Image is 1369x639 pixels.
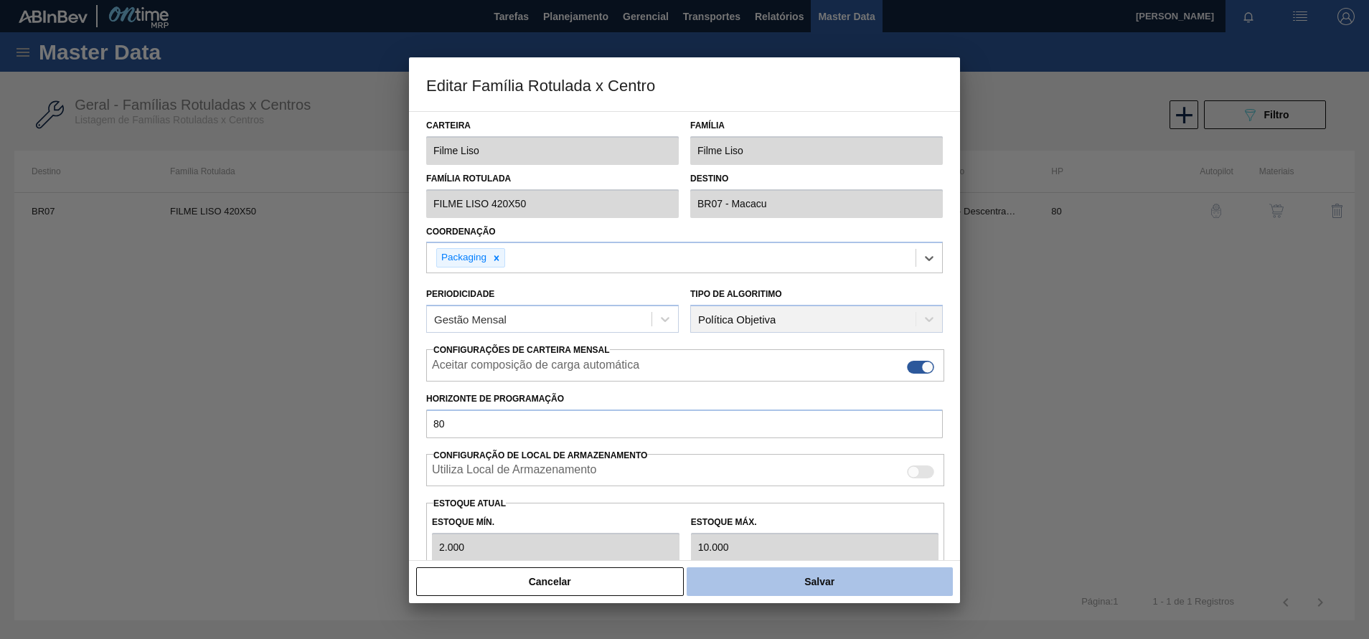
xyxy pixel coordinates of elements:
label: Carteira [426,115,679,136]
label: Estoque Atual [433,498,506,508]
label: Tipo de Algoritimo [690,289,782,299]
label: Família Rotulada [426,169,679,189]
button: Cancelar [416,567,684,596]
h3: Editar Família Rotulada x Centro [409,57,960,112]
label: Quando ativada, o sistema irá exibir os estoques de diferentes locais de armazenamento. [432,463,596,481]
label: Horizonte de Programação [426,389,943,410]
label: Estoque Máx. [691,517,757,527]
span: Configurações de Carteira Mensal [433,345,610,355]
label: Aceitar composição de carga automática [432,359,639,376]
div: Packaging [437,249,489,267]
label: Periodicidade [426,289,494,299]
span: Configuração de Local de Armazenamento [433,450,647,460]
label: Coordenação [426,227,496,237]
label: Família [690,115,943,136]
label: Estoque Mín. [432,517,494,527]
label: Destino [690,169,943,189]
button: Salvar [687,567,953,596]
div: Gestão Mensal [434,313,507,326]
